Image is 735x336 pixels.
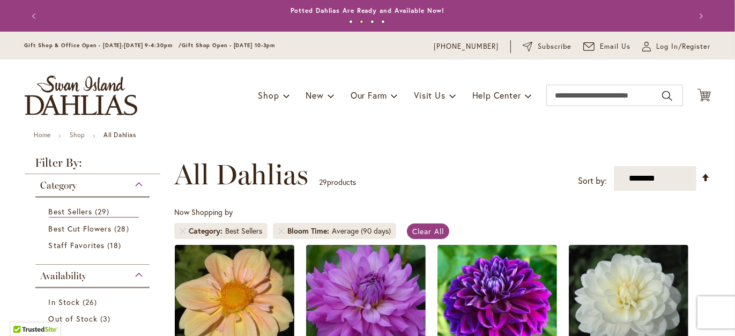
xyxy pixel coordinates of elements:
span: Email Us [600,41,630,52]
a: Log In/Register [642,41,711,52]
span: 18 [107,240,124,251]
a: Home [34,131,51,139]
button: 1 of 4 [349,20,353,24]
span: All Dahlias [174,159,308,191]
span: 26 [83,296,100,308]
span: Best Sellers [49,206,93,216]
span: Out of Stock [49,313,98,324]
span: Help Center [472,89,521,101]
span: Category [41,180,77,191]
a: [PHONE_NUMBER] [434,41,499,52]
span: Now Shopping by [174,207,233,217]
span: Shop [258,89,279,101]
span: Our Farm [351,89,387,101]
label: Sort by: [578,171,607,191]
strong: All Dahlias [103,131,136,139]
button: Previous [25,5,46,27]
div: Average (90 days) [332,226,391,236]
button: 3 of 4 [370,20,374,24]
a: Remove Category Best Sellers [180,228,186,234]
span: 29 [319,177,327,187]
span: Gift Shop & Office Open - [DATE]-[DATE] 9-4:30pm / [25,42,182,49]
button: 2 of 4 [360,20,363,24]
span: Log In/Register [656,41,711,52]
a: In Stock 26 [49,296,139,308]
a: Out of Stock 3 [49,313,139,324]
a: Staff Favorites [49,240,139,251]
strong: Filter By: [25,157,161,174]
button: 4 of 4 [381,20,385,24]
span: Gift Shop Open - [DATE] 10-3pm [182,42,275,49]
a: Email Us [583,41,630,52]
a: Clear All [407,223,449,239]
span: 3 [100,313,113,324]
span: Visit Us [414,89,445,101]
span: Best Cut Flowers [49,223,112,234]
span: Availability [41,270,87,282]
a: Potted Dahlias Are Ready and Available Now! [291,6,445,14]
a: Subscribe [523,41,571,52]
span: Staff Favorites [49,240,105,250]
a: store logo [25,76,137,115]
button: Next [689,5,711,27]
a: Remove Bloom Time Average (90 days) [278,228,285,234]
span: Subscribe [538,41,572,52]
div: Best Sellers [225,226,262,236]
a: Shop [70,131,85,139]
span: Category [189,226,225,236]
iframe: Launch Accessibility Center [8,298,38,328]
span: Clear All [412,226,444,236]
span: In Stock [49,297,80,307]
span: New [306,89,323,101]
a: Best Cut Flowers [49,223,139,234]
a: Best Sellers [49,206,139,218]
span: 28 [114,223,131,234]
p: products [319,174,356,191]
span: 29 [95,206,112,217]
span: Bloom Time [287,226,332,236]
